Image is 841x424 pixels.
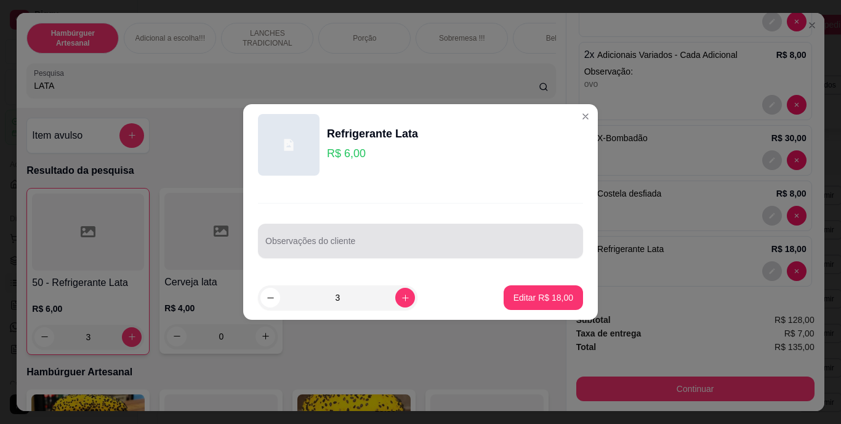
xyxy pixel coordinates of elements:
p: R$ 6,00 [327,145,418,162]
div: Refrigerante Lata [327,125,418,142]
button: decrease-product-quantity [260,288,280,308]
p: Editar R$ 18,00 [513,291,573,304]
button: increase-product-quantity [395,288,415,308]
button: Editar R$ 18,00 [504,285,583,310]
input: Observações do cliente [265,240,576,252]
button: Close [576,107,595,126]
